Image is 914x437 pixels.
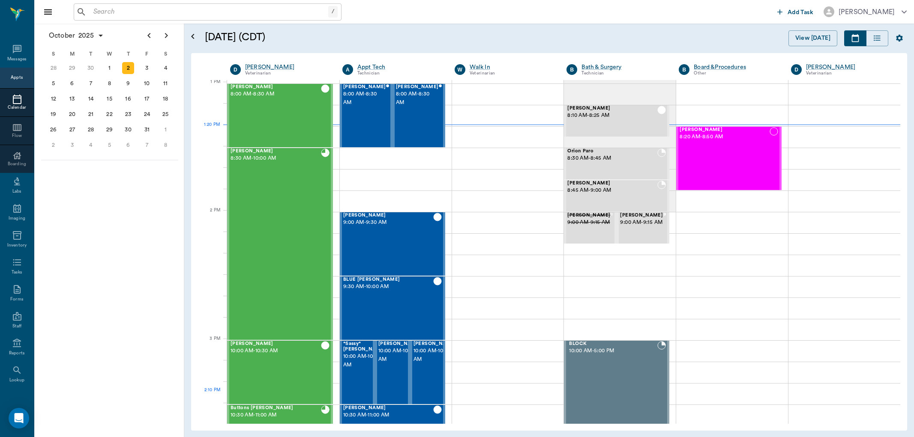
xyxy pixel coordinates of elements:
div: BOOKED, 8:45 AM - 9:00 AM [564,180,669,212]
div: Thursday, October 23, 2025 [122,108,134,120]
div: 1 PM [198,77,220,99]
a: Bath & Surgery [581,63,666,71]
div: Sunday, October 5, 2025 [48,77,60,89]
div: Veterinarian [470,70,554,77]
span: 10:00 AM - 5:00 PM [569,347,657,355]
div: Today, Thursday, October 2, 2025 [122,62,134,74]
div: Tuesday, September 30, 2025 [85,62,97,74]
span: 8:00 AM - 8:30 AM [396,90,439,107]
span: 8:00 AM - 8:30 AM [343,90,386,107]
div: B [566,64,577,75]
span: 10:00 AM - 10:30 AM [343,352,386,369]
div: Staff [12,323,21,330]
div: Technician [581,70,666,77]
div: S [156,48,175,60]
span: BLOCK [569,341,657,347]
div: Imaging [9,215,25,222]
span: 8:30 AM - 8:45 AM [567,154,657,163]
div: Tuesday, October 14, 2025 [85,93,97,105]
div: CHECKED_OUT, 8:00 AM - 8:30 AM [340,83,393,148]
div: CHECKED_OUT, 10:00 AM - 10:30 AM [340,340,375,404]
div: 3 PM [198,334,220,356]
div: Forms [10,296,23,303]
a: [PERSON_NAME] [806,63,890,71]
div: Saturday, October 25, 2025 [159,108,171,120]
span: [PERSON_NAME] [396,84,439,90]
span: [PERSON_NAME] [343,84,386,90]
span: [PERSON_NAME] [231,84,321,90]
div: Friday, October 31, 2025 [141,124,153,136]
div: Saturday, October 11, 2025 [159,77,171,89]
div: A [342,64,353,75]
div: B [679,64,689,75]
div: READY_TO_CHECKOUT, 8:30 AM - 10:00 AM [227,148,333,340]
div: Monday, October 13, 2025 [66,93,78,105]
div: Friday, November 7, 2025 [141,139,153,151]
a: [PERSON_NAME] [245,63,330,71]
span: [PERSON_NAME] [343,213,433,218]
div: Monday, October 27, 2025 [66,124,78,136]
div: Friday, October 17, 2025 [141,93,153,105]
div: Sunday, October 12, 2025 [48,93,60,105]
span: [PERSON_NAME] [378,341,421,347]
div: CHECKED_OUT, 8:00 AM - 8:30 AM [227,83,333,148]
div: D [791,64,802,75]
span: [PERSON_NAME] [567,213,610,218]
a: Walk In [470,63,554,71]
div: Monday, November 3, 2025 [66,139,78,151]
button: Previous page [141,27,158,44]
div: Sunday, October 26, 2025 [48,124,60,136]
span: 9:00 AM - 9:15 AM [620,218,663,227]
div: T [119,48,138,60]
div: Lookup [9,377,24,383]
span: [PERSON_NAME] [343,405,433,411]
div: Inventory [7,242,27,249]
span: 10:00 AM - 10:30 AM [378,347,421,364]
div: Tasks [12,269,22,276]
div: CHECKED_OUT, 10:00 AM - 10:30 AM [227,340,333,404]
div: S [44,48,63,60]
div: W [100,48,119,60]
span: 8:45 AM - 9:00 AM [567,186,657,195]
div: Tuesday, November 4, 2025 [85,139,97,151]
button: [PERSON_NAME] [817,4,914,20]
div: Wednesday, October 8, 2025 [104,77,116,89]
button: Add Task [774,4,817,20]
button: View [DATE] [788,30,837,46]
button: Open calendar [188,20,198,53]
div: Technician [357,70,442,77]
span: [PERSON_NAME] [567,181,657,186]
button: Close drawer [39,3,57,21]
div: Friday, October 3, 2025 [141,62,153,74]
button: Next page [158,27,175,44]
span: 8:00 AM - 8:30 AM [231,90,321,98]
a: Board &Procedures [694,63,778,71]
span: 8:10 AM - 8:25 AM [567,111,657,120]
span: 2025 [77,30,96,42]
div: READY_TO_CHECKOUT, 10:00 AM - 10:30 AM [410,340,445,404]
div: Saturday, October 18, 2025 [159,93,171,105]
div: Thursday, October 9, 2025 [122,77,134,89]
span: 10:30 AM - 11:00 AM [231,411,321,419]
div: Appts [11,74,23,81]
div: Other [694,70,778,77]
div: BOOKED, 8:30 AM - 8:45 AM [564,148,669,180]
div: Appt Tech [357,63,442,71]
div: / [328,6,338,18]
span: [PERSON_NAME] [231,149,321,154]
div: Veterinarian [245,70,330,77]
div: NOT_CONFIRMED, 8:20 AM - 8:50 AM [676,126,782,190]
span: [PERSON_NAME] [620,213,663,218]
div: Open Intercom Messenger [9,408,29,428]
div: Wednesday, November 5, 2025 [104,139,116,151]
span: 8:30 AM - 10:00 AM [231,154,321,163]
div: Sunday, October 19, 2025 [48,108,60,120]
div: F [138,48,156,60]
input: Search [90,6,328,18]
span: [PERSON_NAME] [414,341,456,347]
div: Thursday, October 30, 2025 [122,124,134,136]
